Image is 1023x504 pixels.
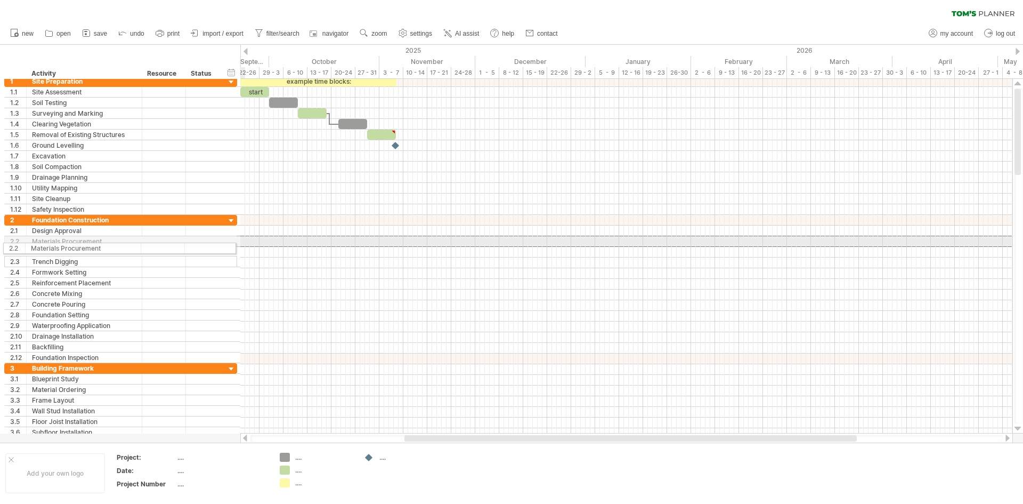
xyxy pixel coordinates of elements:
[252,27,303,41] a: filter/search
[147,68,180,79] div: Resource
[308,27,352,41] a: navigator
[32,278,136,288] div: Reinforcement Placement
[10,385,26,395] div: 3.2
[475,67,499,78] div: 1 - 5
[32,162,136,172] div: Soil Compaction
[10,310,26,320] div: 2.8
[523,67,547,78] div: 15 - 19
[240,76,396,86] div: example time blocks:
[859,67,883,78] div: 23 - 27
[10,299,26,309] div: 2.7
[10,353,26,363] div: 2.12
[202,30,243,37] span: import / export
[32,130,136,140] div: Removal of Existing Structures
[835,67,859,78] div: 16 - 20
[177,453,267,462] div: ....
[10,257,26,267] div: 2.3
[32,215,136,225] div: Foundation Construction
[32,342,136,352] div: Backfilling
[883,67,907,78] div: 30 - 3
[167,30,180,37] span: print
[10,98,26,108] div: 1.2
[32,236,136,246] div: Materials Procurement
[32,395,136,405] div: Frame Layout
[191,68,214,79] div: Status
[10,289,26,299] div: 2.6
[269,56,379,67] div: October 2025
[763,67,787,78] div: 23 - 27
[715,67,739,78] div: 9 - 13
[892,56,998,67] div: April 2026
[32,417,136,427] div: Floor Joist Installation
[32,194,136,204] div: Site Cleanup
[907,67,931,78] div: 6 - 10
[475,56,586,67] div: December 2025
[931,67,955,78] div: 13 - 17
[10,108,26,118] div: 1.3
[10,236,26,246] div: 2.2
[787,67,811,78] div: 2 - 6
[32,257,136,267] div: Trench Digging
[322,30,348,37] span: navigator
[571,67,595,78] div: 29 - 2
[331,67,355,78] div: 20-24
[32,289,136,299] div: Concrete Mixing
[32,119,136,129] div: Clearing Vegetation
[940,30,973,37] span: my account
[32,151,136,161] div: Excavation
[94,30,107,37] span: save
[441,27,482,41] a: AI assist
[307,67,331,78] div: 13 - 17
[10,278,26,288] div: 2.5
[32,204,136,214] div: Safety Inspection
[117,466,175,475] div: Date:
[5,453,105,493] div: Add your own logo
[10,374,26,384] div: 3.1
[691,67,715,78] div: 2 - 6
[10,151,26,161] div: 1.7
[537,30,558,37] span: contact
[236,67,259,78] div: 22-26
[10,406,26,416] div: 3.4
[32,76,136,86] div: Site Preparation
[410,30,432,37] span: settings
[10,427,26,437] div: 3.6
[979,67,1003,78] div: 27 - 1
[116,27,148,41] a: undo
[643,67,667,78] div: 19 - 23
[32,385,136,395] div: Material Ordering
[32,108,136,118] div: Surveying and Marking
[595,67,619,78] div: 5 - 9
[10,87,26,97] div: 1.1
[117,479,175,489] div: Project Number
[619,67,643,78] div: 12 - 16
[499,67,523,78] div: 8 - 12
[811,67,835,78] div: 9 - 13
[10,267,26,277] div: 2.4
[32,363,136,373] div: Building Framework
[56,30,71,37] span: open
[10,162,26,172] div: 1.8
[10,321,26,331] div: 2.9
[177,466,267,475] div: ....
[739,67,763,78] div: 16 - 20
[32,331,136,341] div: Drainage Installation
[10,363,26,373] div: 3
[22,30,34,37] span: new
[451,67,475,78] div: 24-28
[396,27,435,41] a: settings
[7,27,37,41] a: new
[955,67,979,78] div: 20-24
[32,267,136,277] div: Formwork Setting
[10,395,26,405] div: 3.3
[10,130,26,140] div: 1.5
[153,27,183,41] a: print
[295,453,353,462] div: ....
[42,27,74,41] a: open
[926,27,976,41] a: my account
[523,27,561,41] a: contact
[32,374,136,384] div: Blueprint Study
[177,479,267,489] div: ....
[10,215,26,225] div: 2
[240,87,269,97] div: start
